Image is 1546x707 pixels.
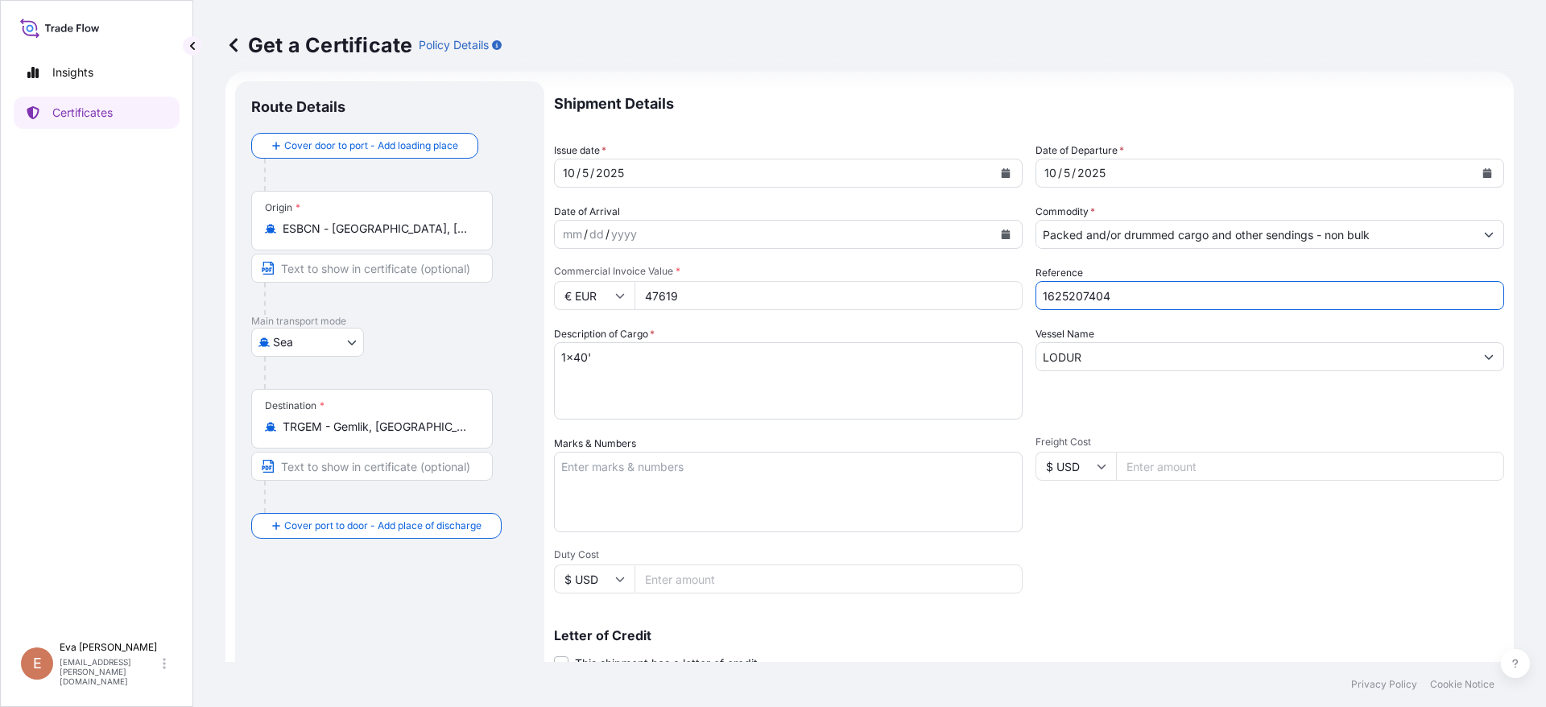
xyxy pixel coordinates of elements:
p: Certificates [52,105,113,121]
input: Enter amount [635,564,1023,593]
button: Calendar [1474,160,1500,186]
div: year, [1076,163,1107,183]
div: month, [561,163,577,183]
div: / [584,225,588,244]
div: year, [610,225,639,244]
input: Enter booking reference [1035,281,1504,310]
input: Origin [283,221,473,237]
input: Destination [283,419,473,435]
div: / [1072,163,1076,183]
div: Origin [265,201,300,214]
p: Route Details [251,97,345,117]
span: Issue date [554,143,606,159]
div: day, [1062,163,1072,183]
a: Cookie Notice [1430,678,1494,691]
p: Get a Certificate [225,32,412,58]
a: Insights [14,56,180,89]
p: Letter of Credit [554,629,1504,642]
input: Type to search vessel name or IMO [1036,342,1474,371]
p: Eva [PERSON_NAME] [60,641,159,654]
label: Vessel Name [1035,326,1094,342]
span: Cover door to port - Add loading place [284,138,458,154]
span: Cover port to door - Add place of discharge [284,518,482,534]
input: Text to appear on certificate [251,254,493,283]
div: month, [1043,163,1058,183]
p: [EMAIL_ADDRESS][PERSON_NAME][DOMAIN_NAME] [60,657,159,686]
button: Show suggestions [1474,220,1503,249]
label: Description of Cargo [554,326,655,342]
textarea: 1x40' [554,342,1023,420]
span: Sea [273,334,293,350]
p: Insights [52,64,93,81]
button: Show suggestions [1474,342,1503,371]
div: month, [561,225,584,244]
p: Shipment Details [554,81,1504,126]
label: Commodity [1035,204,1095,220]
button: Select transport [251,328,364,357]
div: / [606,225,610,244]
span: Date of Departure [1035,143,1124,159]
button: Cover port to door - Add place of discharge [251,513,502,539]
div: year, [594,163,626,183]
p: Policy Details [419,37,489,53]
input: Type to search commodity [1036,220,1474,249]
a: Privacy Policy [1351,678,1417,691]
button: Calendar [993,160,1019,186]
span: Date of Arrival [554,204,620,220]
span: Freight Cost [1035,436,1504,449]
div: Destination [265,399,324,412]
span: Duty Cost [554,548,1023,561]
div: day, [588,225,606,244]
span: This shipment has a letter of credit [575,655,758,672]
input: Text to appear on certificate [251,452,493,481]
div: / [590,163,594,183]
input: Enter amount [1116,452,1504,481]
button: Calendar [993,221,1019,247]
div: / [1058,163,1062,183]
span: Commercial Invoice Value [554,265,1023,278]
label: Marks & Numbers [554,436,636,452]
div: / [577,163,581,183]
p: Main transport mode [251,315,528,328]
a: Certificates [14,97,180,129]
div: day, [581,163,590,183]
span: E [33,655,42,672]
label: Reference [1035,265,1083,281]
input: Enter amount [635,281,1023,310]
button: Cover door to port - Add loading place [251,133,478,159]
